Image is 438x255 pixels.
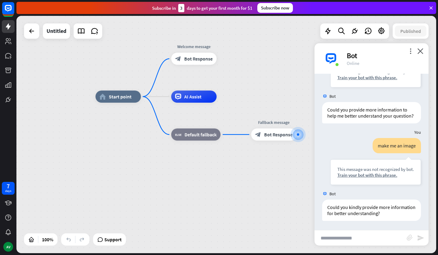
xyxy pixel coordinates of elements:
i: block_attachment [407,235,413,241]
i: home_2 [99,94,106,100]
div: Train your bot with this phrase. [337,172,414,178]
span: Default fallback [185,132,217,138]
span: Bot Response [264,132,293,138]
div: Train your bot with this phrase. [337,75,414,80]
div: Could you provide more information to help me better understand your question? [322,102,421,123]
div: Welcome message [167,44,221,50]
div: Fallback message [247,119,301,126]
div: AV [3,242,13,252]
div: 3 [178,4,184,12]
div: 7 [7,183,10,189]
i: close [417,48,423,54]
div: 100% [40,235,55,244]
i: send [417,234,424,242]
button: Published [395,26,426,37]
div: make me an image [373,138,421,153]
i: block_fallback [175,132,182,138]
div: Subscribe now [257,3,293,13]
span: Support [104,235,122,244]
i: block_bot_response [175,56,181,62]
button: Open LiveChat chat widget [5,2,23,21]
div: This message was not recognized by bot. [337,166,414,172]
span: Start point [109,94,132,100]
div: Untitled [47,23,66,39]
span: Bot [329,94,336,99]
div: Subscribe in days to get your first month for $1 [152,4,252,12]
i: block_bot_response [255,132,261,138]
div: Bot [347,51,421,60]
div: Could you kindly provide more information for better understanding? [322,200,421,221]
span: AI Assist [184,94,202,100]
span: Bot Response [184,56,213,62]
span: Bot [329,191,336,197]
div: days [5,189,11,193]
span: You [414,129,421,135]
div: Online [347,60,421,66]
a: 7 days [2,182,15,195]
i: more_vert [408,48,413,54]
